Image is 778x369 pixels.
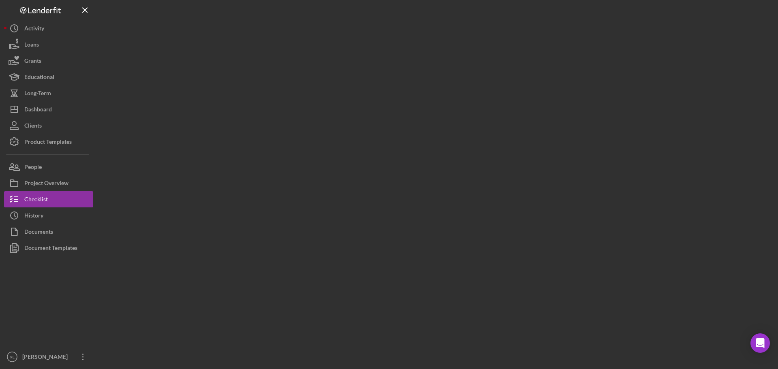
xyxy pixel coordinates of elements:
div: Document Templates [24,240,77,258]
div: Checklist [24,191,48,209]
div: Grants [24,53,41,71]
button: People [4,159,93,175]
div: Documents [24,224,53,242]
div: Open Intercom Messenger [750,333,770,353]
button: Product Templates [4,134,93,150]
div: Product Templates [24,134,72,152]
button: Grants [4,53,93,69]
div: Educational [24,69,54,87]
div: History [24,207,43,226]
button: Documents [4,224,93,240]
div: Activity [24,20,44,38]
button: RL[PERSON_NAME] [4,349,93,365]
button: Project Overview [4,175,93,191]
div: People [24,159,42,177]
button: History [4,207,93,224]
div: Clients [24,117,42,136]
button: Clients [4,117,93,134]
text: RL [10,355,15,359]
button: Document Templates [4,240,93,256]
div: Long-Term [24,85,51,103]
button: Long-Term [4,85,93,101]
button: Dashboard [4,101,93,117]
button: Loans [4,36,93,53]
button: Activity [4,20,93,36]
div: [PERSON_NAME] [20,349,73,367]
div: Dashboard [24,101,52,119]
div: Loans [24,36,39,55]
div: Project Overview [24,175,68,193]
button: Educational [4,69,93,85]
button: Checklist [4,191,93,207]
